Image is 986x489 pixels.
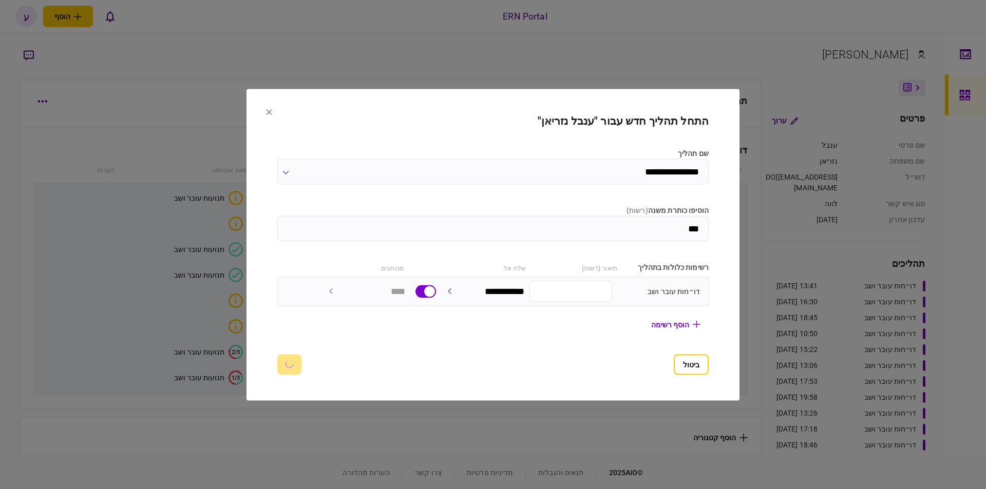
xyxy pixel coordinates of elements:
[531,262,617,272] div: תיאור (רשות)
[277,114,709,127] h2: התחל תהליך חדש עבור "ענבל נזריאן"
[622,262,709,272] div: רשימות כלולות בתהליך
[440,262,526,272] div: שלח אל
[277,205,709,216] label: הוסיפו כותרת משנה
[277,216,709,241] input: הוסיפו כותרת משנה
[617,286,700,297] div: דו״חות עובר ושב
[317,262,404,272] div: מכותבים
[277,159,709,184] input: שם תהליך
[627,206,648,214] span: ( רשות )
[674,354,709,375] button: ביטול
[277,148,709,159] label: שם תהליך
[643,315,709,334] button: הוסף רשימה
